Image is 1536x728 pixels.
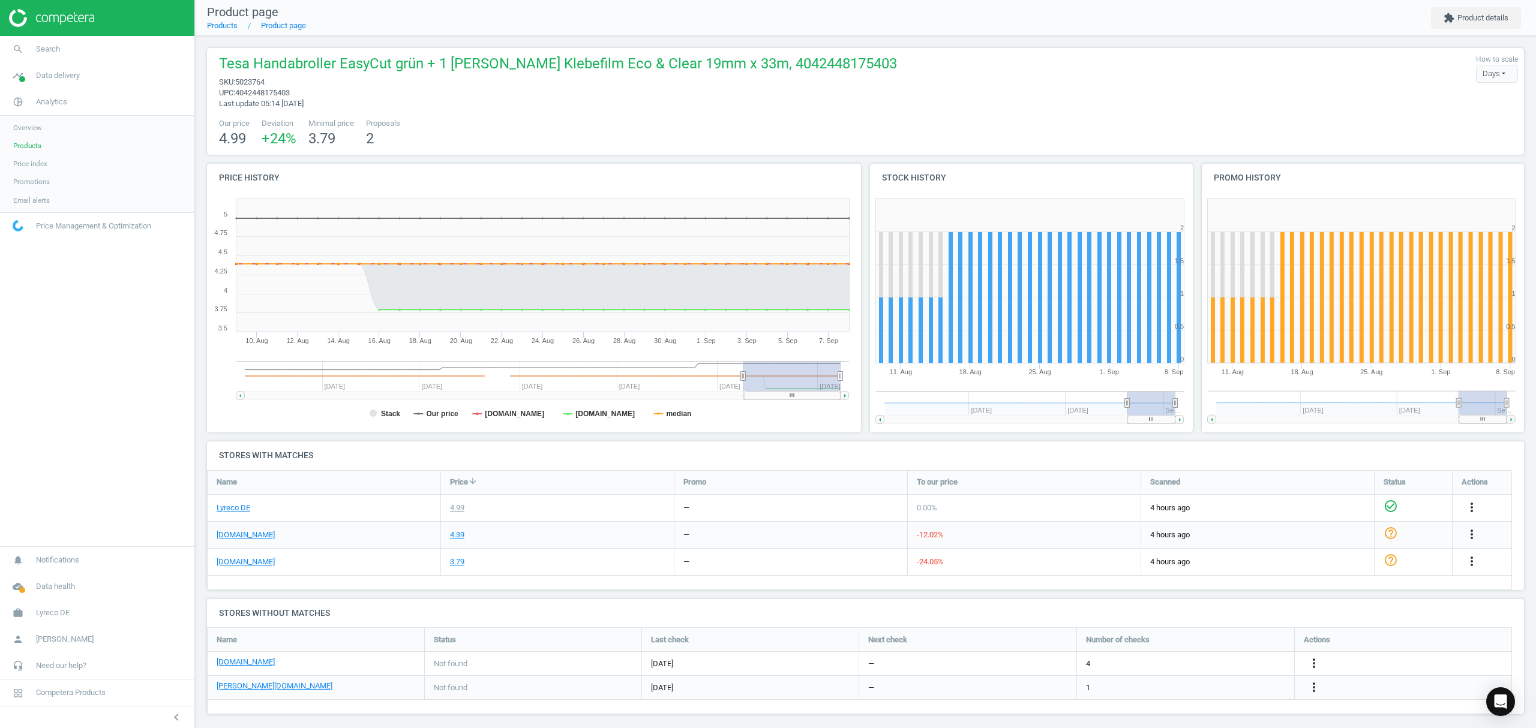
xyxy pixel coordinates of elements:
span: 4 hours ago [1150,530,1365,540]
tspan: median [666,410,691,418]
span: Next check [868,634,907,645]
span: Price index [13,159,47,169]
text: 0 [1180,356,1184,363]
button: more_vert [1465,554,1479,570]
span: Data delivery [36,70,80,81]
i: more_vert [1465,500,1479,515]
i: headset_mic [7,654,29,677]
span: Overview [13,123,42,133]
div: Open Intercom Messenger [1486,687,1515,716]
span: Status [434,634,456,645]
tspan: Se… [1497,407,1511,414]
i: extension [1444,13,1454,23]
text: 2 [1511,224,1515,231]
tspan: 7. Sep [819,337,838,344]
tspan: 18. Aug [1291,368,1313,375]
button: extensionProduct details [1431,7,1521,29]
span: Price [450,477,468,488]
span: 3.79 [308,130,335,147]
div: 4.99 [450,503,464,513]
tspan: 18. Aug [959,368,982,375]
span: Notifications [36,555,79,565]
i: help_outline [1384,553,1398,567]
span: Minimal price [308,118,354,129]
span: — [868,682,874,693]
tspan: Our price [426,410,458,418]
tspan: 1. Sep [697,337,716,344]
i: more_vert [1465,527,1479,542]
span: Price Management & Optimization [36,221,151,231]
span: Not found [434,658,467,669]
text: 0 [1511,356,1515,363]
i: chevron_left [169,710,184,724]
a: [DOMAIN_NAME] [217,530,275,540]
tspan: 25. Aug [1360,368,1382,375]
button: more_vert [1307,680,1321,696]
tspan: 26. Aug [572,337,595,344]
tspan: 16. Aug [368,337,391,344]
span: -12.02 % [917,530,944,539]
span: 5023764 [235,77,265,86]
button: more_vert [1465,527,1479,543]
span: Not found [434,682,467,693]
button: more_vert [1307,656,1321,672]
text: 4.5 [218,248,227,255]
a: [PERSON_NAME][DOMAIN_NAME] [217,681,332,691]
span: 4 hours ago [1150,556,1365,567]
span: Lyreco DE [36,607,70,618]
img: ajHJNr6hYgQAAAAASUVORK5CYII= [9,9,94,27]
label: How to scale [1476,55,1518,65]
tspan: 18. Aug [409,337,431,344]
tspan: 30. Aug [654,337,676,344]
h4: Stores without matches [207,599,1524,627]
a: [DOMAIN_NAME] [217,657,275,667]
i: arrow_downward [468,476,478,486]
tspan: 1. Sep [1100,368,1119,375]
span: To our price [917,477,958,488]
span: Competera Products [36,687,106,698]
div: — [683,556,689,567]
span: 2 [366,130,374,147]
div: 3.79 [450,556,464,567]
span: Proposals [366,118,400,129]
h4: Stores with matches [207,441,1524,470]
button: chevron_left [161,709,191,725]
span: Deviation [262,118,296,129]
tspan: 12. Aug [286,337,308,344]
span: +24 % [262,130,296,147]
tspan: 25. Aug [1028,368,1051,375]
i: help_outline [1384,526,1398,540]
tspan: [DOMAIN_NAME] [575,410,635,418]
i: timeline [7,64,29,87]
text: 4.25 [215,267,227,275]
tspan: 20. Aug [450,337,472,344]
span: 0.00 % [917,503,937,512]
text: 2 [1180,224,1184,231]
span: Need our help? [36,660,86,671]
div: Days [1476,65,1518,83]
span: [PERSON_NAME] [36,634,94,645]
img: wGWNvw8QSZomAAAAABJRU5ErkJggg== [13,220,23,231]
a: Products [207,21,238,30]
text: 1 [1180,290,1184,297]
span: Actions [1304,634,1330,645]
text: 5 [224,210,227,218]
text: 1.5 [1175,257,1184,264]
tspan: 28. Aug [613,337,635,344]
tspan: 22. Aug [491,337,513,344]
i: pie_chart_outlined [7,91,29,113]
tspan: 14. Aug [328,337,350,344]
span: Data health [36,581,75,592]
i: work [7,601,29,624]
tspan: [DOMAIN_NAME] [485,410,544,418]
span: Products [13,141,41,151]
span: -24.05 % [917,557,944,566]
text: 1.5 [1506,257,1515,264]
span: Last check [651,634,689,645]
span: [DATE] [651,682,850,693]
tspan: 10. Aug [245,337,268,344]
a: Product page [261,21,306,30]
div: — [683,503,689,513]
i: person [7,628,29,651]
tspan: 5. Sep [778,337,797,344]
